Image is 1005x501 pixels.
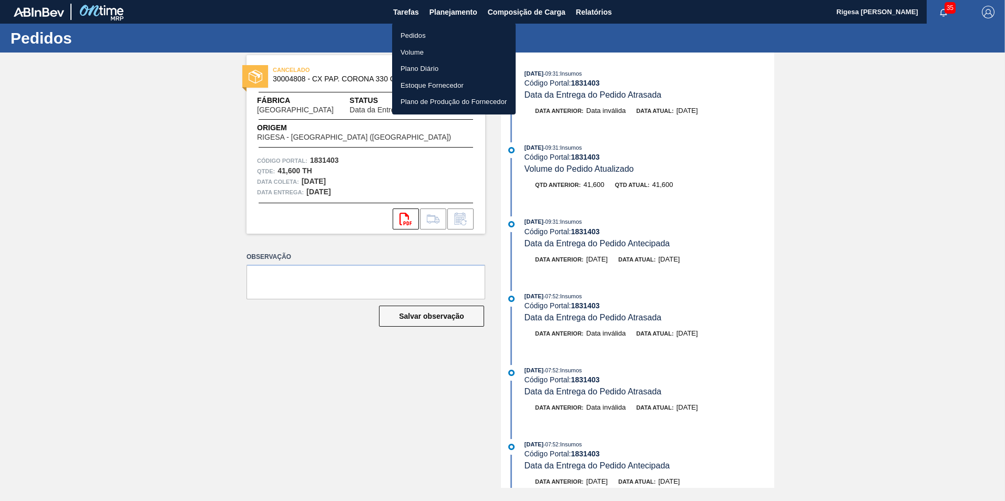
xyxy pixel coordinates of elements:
a: Pedidos [392,27,516,44]
a: Plano Diário [392,60,516,77]
a: Volume [392,44,516,61]
a: Plano de Produção do Fornecedor [392,93,516,110]
a: Estoque Fornecedor [392,77,516,94]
